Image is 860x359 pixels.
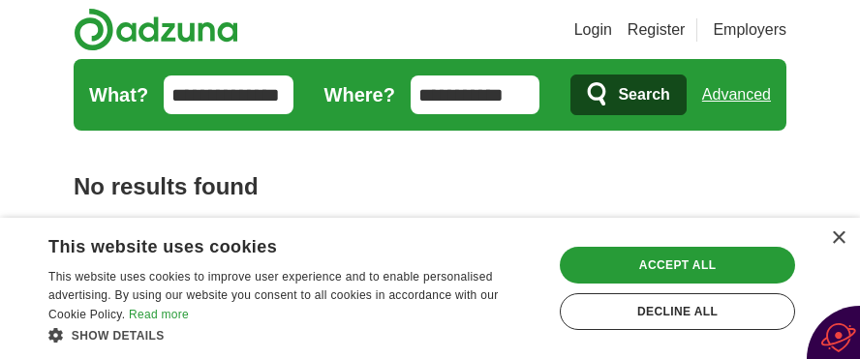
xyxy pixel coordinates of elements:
[618,75,669,114] span: Search
[129,308,189,321] a: Read more, opens a new window
[570,75,686,115] button: Search
[48,229,490,258] div: This website uses cookies
[574,18,612,42] a: Login
[48,270,498,322] span: This website uses cookies to improve user experience and to enable personalised advertising. By u...
[713,18,786,42] a: Employers
[324,80,395,109] label: Where?
[74,8,238,51] img: Adzuna logo
[48,325,538,344] div: Show details
[702,75,771,114] a: Advanced
[560,293,795,330] div: Decline all
[560,247,795,284] div: Accept all
[628,18,686,42] a: Register
[89,80,148,109] label: What?
[72,329,165,343] span: Show details
[74,169,786,204] h1: No results found
[831,231,845,246] div: Close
